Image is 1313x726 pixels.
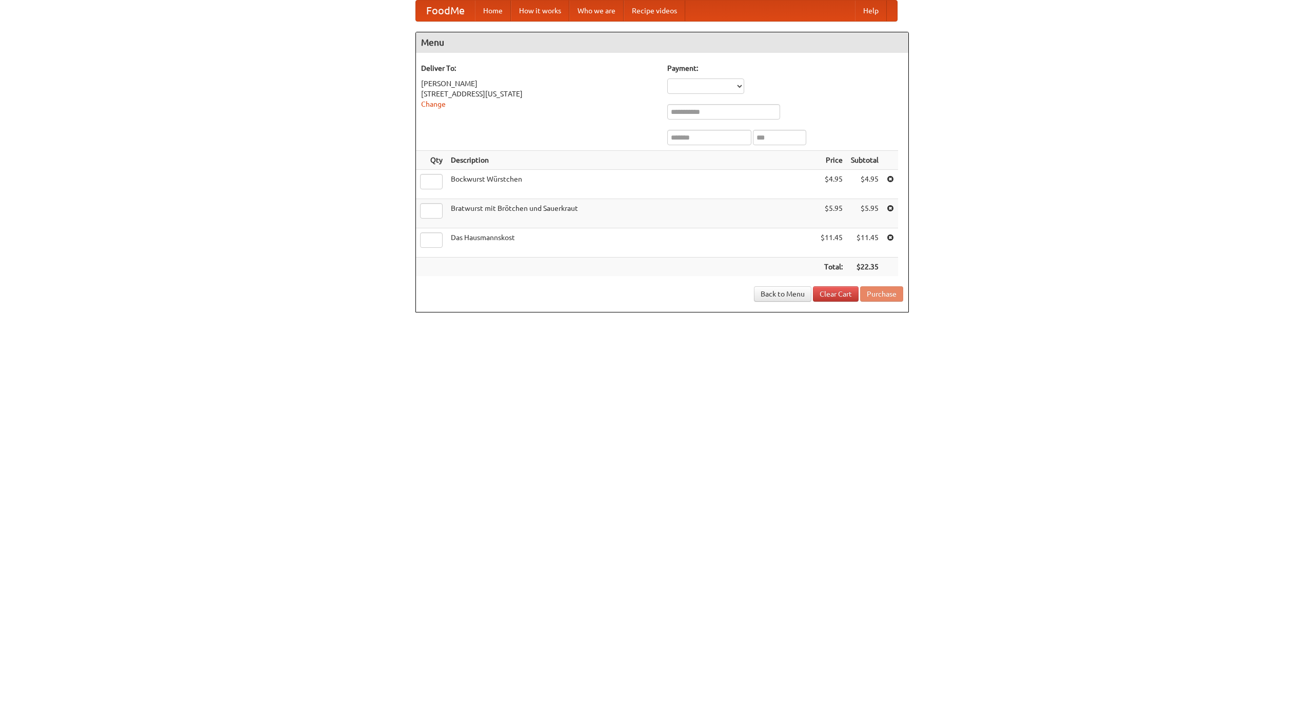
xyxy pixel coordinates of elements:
[817,258,847,277] th: Total:
[421,100,446,108] a: Change
[421,63,657,73] h5: Deliver To:
[421,89,657,99] div: [STREET_ADDRESS][US_STATE]
[624,1,685,21] a: Recipe videos
[447,170,817,199] td: Bockwurst Würstchen
[667,63,903,73] h5: Payment:
[447,151,817,170] th: Description
[475,1,511,21] a: Home
[511,1,569,21] a: How it works
[855,1,887,21] a: Help
[416,32,908,53] h4: Menu
[817,170,847,199] td: $4.95
[847,228,883,258] td: $11.45
[416,151,447,170] th: Qty
[817,199,847,228] td: $5.95
[847,258,883,277] th: $22.35
[847,170,883,199] td: $4.95
[754,286,811,302] a: Back to Menu
[421,79,657,89] div: [PERSON_NAME]
[813,286,859,302] a: Clear Cart
[817,151,847,170] th: Price
[860,286,903,302] button: Purchase
[447,228,817,258] td: Das Hausmannskost
[569,1,624,21] a: Who we are
[447,199,817,228] td: Bratwurst mit Brötchen und Sauerkraut
[817,228,847,258] td: $11.45
[847,151,883,170] th: Subtotal
[847,199,883,228] td: $5.95
[416,1,475,21] a: FoodMe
